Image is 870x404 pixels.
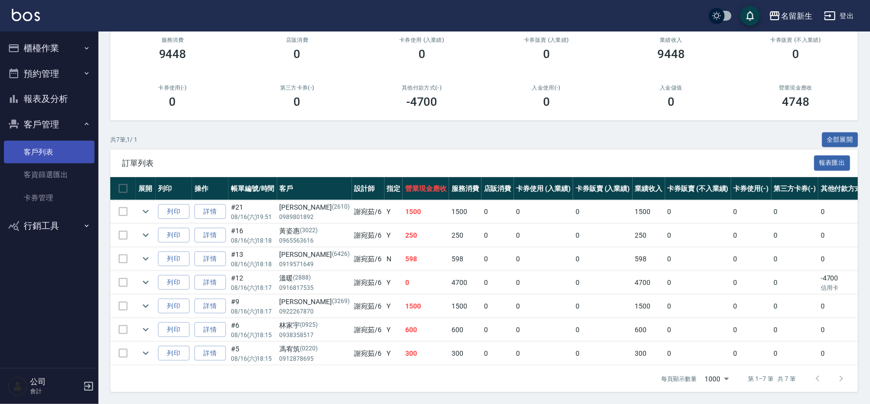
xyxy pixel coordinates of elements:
[449,342,482,365] td: 300
[231,307,275,316] p: 08/16 (六) 18:17
[332,202,350,213] p: (2610)
[30,387,80,396] p: 會計
[228,271,277,294] td: #12
[573,271,633,294] td: 0
[543,47,550,61] h3: 0
[662,374,697,383] p: 每頁顯示數量
[280,283,350,292] p: 0916817535
[280,320,350,331] div: 林家宇
[228,342,277,365] td: #5
[701,366,733,392] div: 1000
[514,177,574,200] th: 卡券使用 (入業績)
[352,271,385,294] td: 謝宛茹 /6
[731,295,772,318] td: 0
[731,271,772,294] td: 0
[543,95,550,109] h3: 0
[731,248,772,271] td: 0
[657,47,685,61] h3: 9448
[228,177,277,200] th: 帳單編號/時間
[30,377,80,387] h5: 公司
[231,213,275,221] p: 08/16 (六) 19:51
[294,95,301,109] h3: 0
[138,204,153,219] button: expand row
[731,342,772,365] td: 0
[138,275,153,290] button: expand row
[772,224,819,247] td: 0
[158,228,190,243] button: 列印
[332,249,350,260] p: (6426)
[514,342,574,365] td: 0
[449,200,482,223] td: 1500
[277,177,352,200] th: 客戶
[4,35,95,61] button: 櫃檯作業
[403,224,449,247] td: 250
[194,275,226,290] a: 詳情
[621,85,722,91] h2: 入金儲值
[573,342,633,365] td: 0
[385,200,403,223] td: Y
[782,95,809,109] h3: 4748
[122,158,814,168] span: 訂單列表
[741,6,760,26] button: save
[138,299,153,313] button: expand row
[280,213,350,221] p: 0989801892
[4,112,95,137] button: 客戶管理
[352,224,385,247] td: 謝宛茹 /6
[573,318,633,342] td: 0
[573,295,633,318] td: 0
[156,177,192,200] th: 列印
[621,37,722,43] h2: 業績收入
[482,200,514,223] td: 0
[194,322,226,338] a: 詳情
[482,177,514,200] th: 店販消費
[482,295,514,318] td: 0
[194,299,226,314] a: 詳情
[814,155,851,171] button: 報表匯出
[280,202,350,213] div: [PERSON_NAME]
[665,248,731,271] td: 0
[4,141,95,163] a: 客戶列表
[385,224,403,247] td: Y
[4,86,95,112] button: 報表及分析
[820,7,858,25] button: 登出
[169,95,176,109] h3: 0
[280,331,350,340] p: 0938358517
[247,37,348,43] h2: 店販消費
[573,224,633,247] td: 0
[136,177,156,200] th: 展開
[293,273,311,283] p: (2888)
[280,344,350,354] div: 馮宥筑
[514,224,574,247] td: 0
[385,295,403,318] td: Y
[772,271,819,294] td: 0
[449,224,482,247] td: 250
[280,273,350,283] div: 溫暖
[449,318,482,342] td: 600
[772,342,819,365] td: 0
[352,200,385,223] td: 謝宛茹 /6
[403,248,449,271] td: 598
[665,342,731,365] td: 0
[294,47,301,61] h3: 0
[633,200,665,223] td: 1500
[449,271,482,294] td: 4700
[772,177,819,200] th: 第三方卡券(-)
[138,322,153,337] button: expand row
[748,374,796,383] p: 第 1–7 筆 共 7 筆
[280,226,350,236] div: 黃姿惠
[138,251,153,266] button: expand row
[419,47,425,61] h3: 0
[352,177,385,200] th: 設計師
[772,295,819,318] td: 0
[772,248,819,271] td: 0
[4,186,95,209] a: 卡券管理
[280,260,350,269] p: 0919571649
[633,295,665,318] td: 1500
[449,248,482,271] td: 598
[300,226,318,236] p: (3022)
[514,248,574,271] td: 0
[731,177,772,200] th: 卡券使用(-)
[514,295,574,318] td: 0
[352,318,385,342] td: 謝宛茹 /6
[385,177,403,200] th: 指定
